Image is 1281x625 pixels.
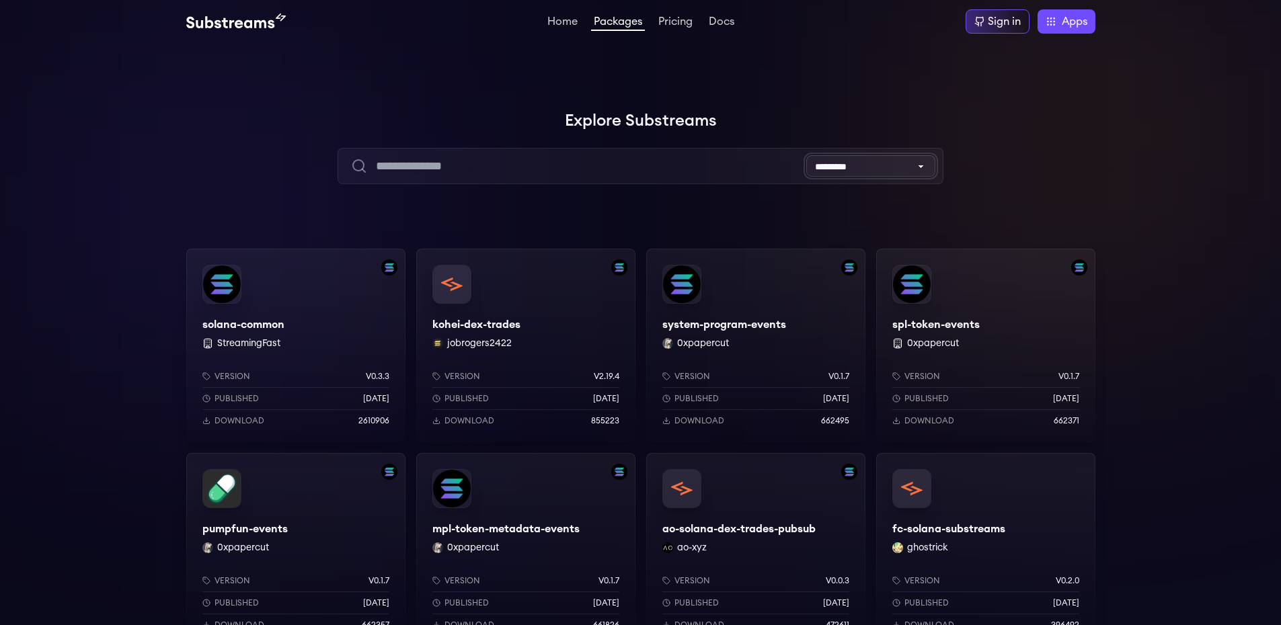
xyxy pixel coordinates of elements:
p: Version [674,371,710,382]
p: v0.3.3 [366,371,389,382]
p: Published [215,393,259,404]
button: StreamingFast [217,337,280,350]
h1: Explore Substreams [186,108,1095,134]
a: Packages [591,16,645,31]
img: Filter by solana network [1071,259,1087,276]
img: Filter by solana network [381,259,397,276]
p: Published [215,597,259,608]
p: v0.1.7 [598,575,619,586]
button: 0xpapercut [677,337,729,350]
p: Published [444,597,489,608]
button: ghostrick [907,541,948,554]
p: [DATE] [1053,393,1079,404]
img: Substream's logo [186,13,286,30]
p: [DATE] [823,597,849,608]
p: [DATE] [593,393,619,404]
p: [DATE] [593,597,619,608]
p: v0.1.7 [368,575,389,586]
img: Filter by solana network [841,464,857,480]
p: Version [444,371,480,382]
a: Filter by solana networkspl-token-eventsspl-token-events 0xpapercutVersionv0.1.7Published[DATE]Do... [876,249,1095,442]
p: v0.1.7 [828,371,849,382]
p: 662495 [821,415,849,426]
button: jobrogers2422 [447,337,512,350]
p: v0.2.0 [1056,575,1079,586]
button: 0xpapercut [217,541,269,554]
img: Filter by solana network [611,464,627,480]
p: Published [904,393,949,404]
img: Filter by solana network [841,259,857,276]
a: Filter by solana networkkohei-dex-tradeskohei-dex-tradesjobrogers2422 jobrogers2422Versionv2.19.4... [416,249,635,442]
p: [DATE] [363,393,389,404]
a: Docs [706,16,737,30]
p: [DATE] [363,597,389,608]
p: Version [444,575,480,586]
button: ao-xyz [677,541,707,554]
p: Published [904,597,949,608]
p: Published [444,393,489,404]
p: v0.0.3 [826,575,849,586]
span: Apps [1062,13,1087,30]
a: Filter by solana networksystem-program-eventssystem-program-events0xpapercut 0xpapercutVersionv0.... [646,249,865,442]
p: Download [904,415,954,426]
p: 855223 [591,415,619,426]
p: Download [444,415,494,426]
div: Sign in [988,13,1021,30]
p: Version [904,371,940,382]
a: Filter by solana networksolana-commonsolana-common StreamingFastVersionv0.3.3Published[DATE]Downl... [186,249,405,442]
a: Pricing [656,16,695,30]
p: [DATE] [1053,597,1079,608]
p: Published [674,393,719,404]
p: Version [215,371,250,382]
p: Version [904,575,940,586]
p: Version [674,575,710,586]
p: v2.19.4 [594,371,619,382]
p: [DATE] [823,393,849,404]
p: Published [674,597,719,608]
img: Filter by solana network [381,464,397,480]
p: 2610906 [358,415,389,426]
a: Sign in [966,9,1030,34]
p: 662371 [1054,415,1079,426]
button: 0xpapercut [447,541,499,554]
p: v0.1.7 [1058,371,1079,382]
img: Filter by solana network [611,259,627,276]
p: Download [674,415,724,426]
button: 0xpapercut [907,337,959,350]
p: Version [215,575,250,586]
p: Download [215,415,264,426]
a: Home [545,16,580,30]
